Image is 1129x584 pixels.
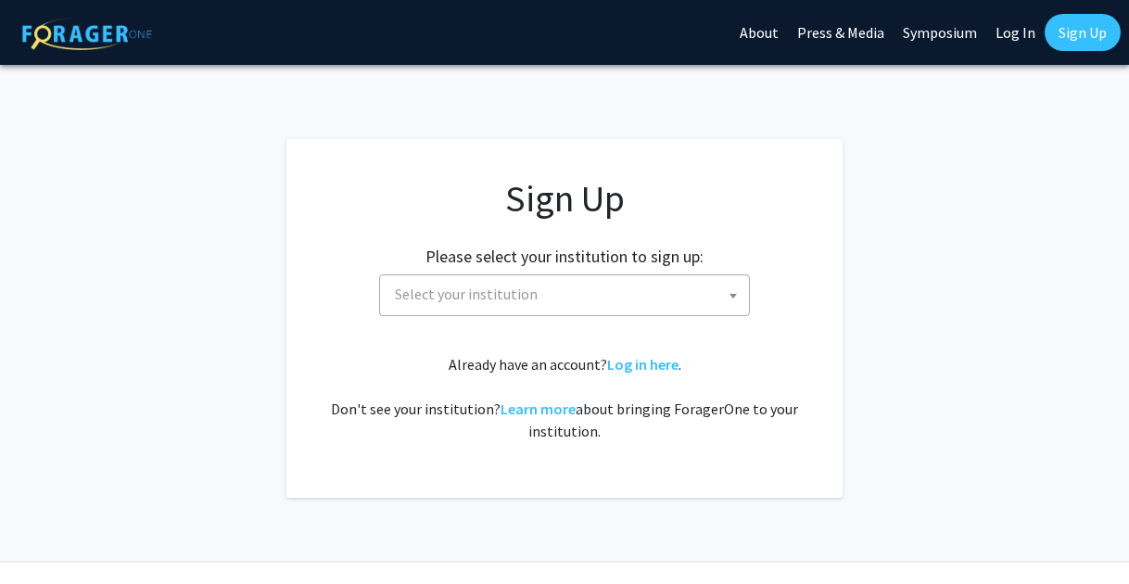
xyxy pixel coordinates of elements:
div: Already have an account? . Don't see your institution? about bringing ForagerOne to your institut... [323,353,806,442]
a: Sign Up [1045,14,1121,51]
span: Select your institution [387,275,749,313]
h2: Please select your institution to sign up: [425,247,704,267]
a: Learn more about bringing ForagerOne to your institution [501,400,576,418]
img: ForagerOne Logo [22,18,152,50]
span: Select your institution [395,285,538,303]
span: Select your institution [379,274,750,316]
a: Log in here [607,355,679,374]
h1: Sign Up [323,176,806,221]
